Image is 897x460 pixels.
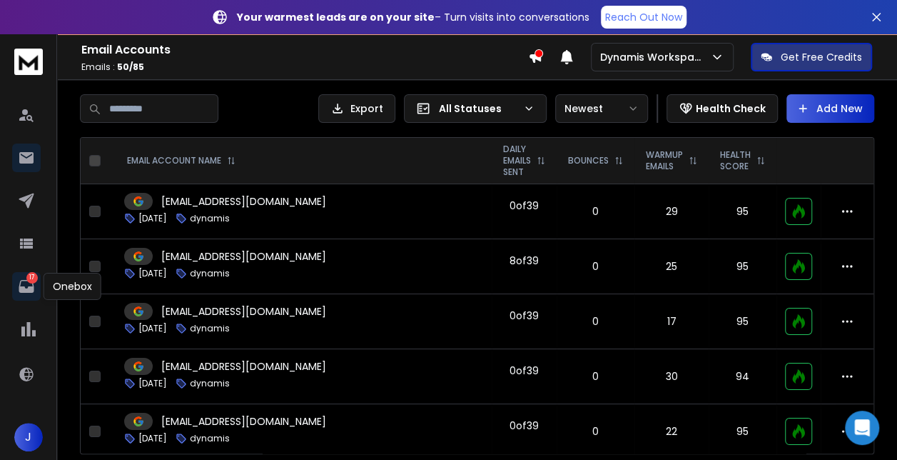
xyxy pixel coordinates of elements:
[138,323,167,334] p: [DATE]
[720,149,751,172] p: HEALTH SCORE
[565,424,626,439] p: 0
[161,414,326,429] p: [EMAIL_ADDRESS][DOMAIN_NAME]
[14,49,43,75] img: logo
[318,94,395,123] button: Export
[190,268,230,279] p: dynamis
[190,323,230,334] p: dynamis
[138,433,167,444] p: [DATE]
[510,419,539,433] div: 0 of 39
[117,61,144,73] span: 50 / 85
[667,94,778,123] button: Health Check
[634,239,709,294] td: 25
[161,194,326,209] p: [EMAIL_ADDRESS][DOMAIN_NAME]
[565,314,626,329] p: 0
[634,404,709,459] td: 22
[190,213,230,224] p: dynamis
[138,213,167,224] p: [DATE]
[26,272,38,284] p: 17
[190,378,230,389] p: dynamis
[190,433,230,444] p: dynamis
[14,423,43,451] button: J
[709,294,776,349] td: 95
[161,359,326,374] p: [EMAIL_ADDRESS][DOMAIN_NAME]
[634,349,709,404] td: 30
[237,10,435,24] strong: Your warmest leads are on your site
[751,43,872,71] button: Get Free Credits
[709,184,776,239] td: 95
[81,41,528,59] h1: Email Accounts
[781,50,862,64] p: Get Free Credits
[709,349,776,404] td: 94
[565,369,626,384] p: 0
[127,155,235,166] div: EMAIL ACCOUNT NAME
[696,101,766,116] p: Health Check
[709,239,776,294] td: 95
[555,94,648,123] button: Newest
[510,199,539,213] div: 0 of 39
[786,94,874,123] button: Add New
[510,254,539,268] div: 8 of 39
[601,6,686,29] a: Reach Out Now
[845,411,879,445] div: Open Intercom Messenger
[568,155,609,166] p: BOUNCES
[161,249,326,264] p: [EMAIL_ADDRESS][DOMAIN_NAME]
[44,273,101,300] div: Onebox
[439,101,517,116] p: All Statuses
[81,61,528,73] p: Emails :
[634,294,709,349] td: 17
[138,378,167,389] p: [DATE]
[12,272,41,301] a: 17
[605,10,682,24] p: Reach Out Now
[510,364,539,378] div: 0 of 39
[600,50,710,64] p: Dynamis Workspace
[646,149,683,172] p: WARMUP EMAILS
[709,404,776,459] td: 95
[503,144,531,178] p: DAILY EMAILS SENT
[237,10,589,24] p: – Turn visits into conversations
[565,259,626,274] p: 0
[510,309,539,323] div: 0 of 39
[634,184,709,239] td: 29
[138,268,167,279] p: [DATE]
[565,204,626,219] p: 0
[161,304,326,319] p: [EMAIL_ADDRESS][DOMAIN_NAME]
